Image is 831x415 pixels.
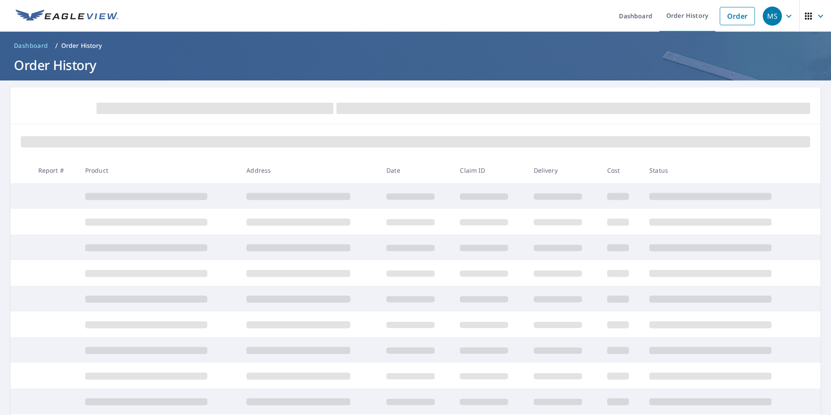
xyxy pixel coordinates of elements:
th: Date [379,157,453,183]
div: MS [763,7,782,26]
a: Order [720,7,755,25]
img: EV Logo [16,10,118,23]
nav: breadcrumb [10,39,821,53]
th: Cost [600,157,642,183]
th: Product [78,157,240,183]
th: Address [239,157,379,183]
th: Claim ID [453,157,526,183]
h1: Order History [10,56,821,74]
th: Delivery [527,157,600,183]
a: Dashboard [10,39,52,53]
span: Dashboard [14,41,48,50]
li: / [55,40,58,51]
p: Order History [61,41,102,50]
th: Status [642,157,804,183]
th: Report # [31,157,78,183]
